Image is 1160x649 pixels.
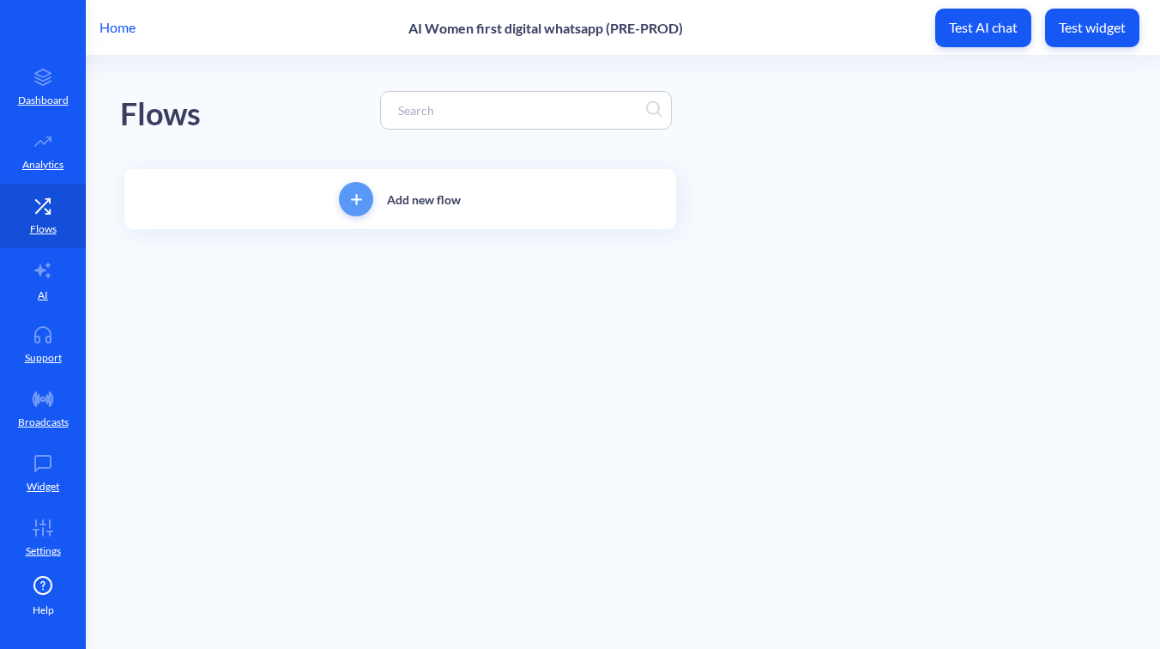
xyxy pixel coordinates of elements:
[18,93,69,108] p: Dashboard
[26,543,61,559] p: Settings
[100,17,136,38] p: Home
[38,288,48,303] p: AI
[935,9,1031,47] button: Test AI chat
[390,100,646,120] input: Search
[949,19,1018,36] p: Test AI chat
[18,415,69,430] p: Broadcasts
[22,157,63,173] p: Analytics
[1045,9,1139,47] button: Test widget
[408,20,683,36] p: AI Women first digital whatsapp (PRE-PROD)
[120,90,201,139] div: Flows
[339,182,373,216] button: add
[27,479,59,494] p: Widget
[30,221,57,237] p: Flows
[387,191,461,209] p: Add new flow
[1059,19,1126,36] p: Test widget
[33,603,54,618] span: Help
[25,350,62,366] p: Support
